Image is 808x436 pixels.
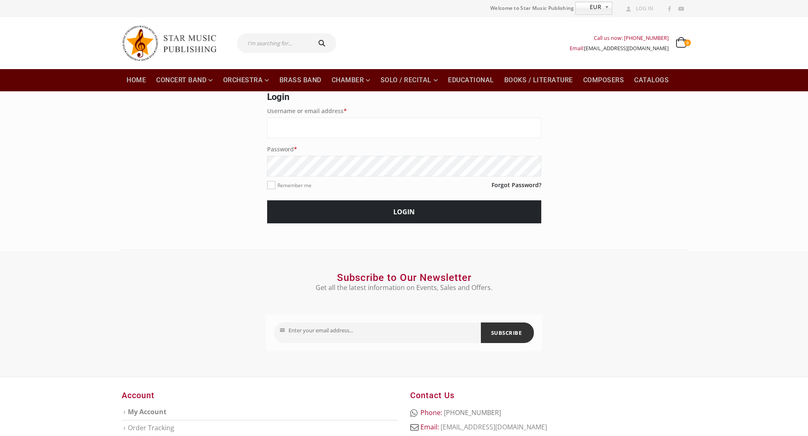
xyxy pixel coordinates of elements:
span: SUBSCRIBE [491,326,522,339]
a: Solo / Recital [376,69,443,91]
a: Orchestra [218,69,274,91]
a: Log In [623,3,653,14]
a: Facebook [664,4,675,14]
a: Composers [578,69,629,91]
a: My Account [128,407,166,416]
span: [PHONE_NUMBER] [444,408,501,417]
h3: Contact Us [410,390,686,401]
a: Educational [443,69,499,91]
a: Books / Literature [499,69,578,91]
a: Home [122,69,151,91]
button: Login [267,200,541,223]
div: Email: [570,43,669,53]
a: Youtube [676,4,686,14]
a: Forgot Password? [492,180,541,190]
img: Star Music Publishing [122,21,224,65]
a: [EMAIL_ADDRESS][DOMAIN_NAME] [441,422,547,431]
h3: Account [122,390,398,401]
label: Remember me [277,180,312,190]
a: Order Tracking [128,423,174,432]
h2: Subscribe to Our Newsletter [266,271,542,284]
a: Brass Band [275,69,326,91]
span: EUR [576,2,601,12]
a: Chamber [327,69,375,91]
h3: Login [267,91,541,103]
strong: Phone: [420,408,442,417]
button: Search [310,33,336,53]
label: Username or email address [267,106,541,116]
p: Get all the latest information on Events, Sales and Offers. [266,283,542,292]
strong: Email: [420,422,439,431]
a: Catalogs [629,69,674,91]
input: I'm searching for... [237,33,310,53]
a: Concert Band [151,69,218,91]
span: 0 [684,39,691,46]
button: SUBSCRIBE [481,322,534,343]
label: Password [267,144,541,154]
div: Call us now: [PHONE_NUMBER] [570,33,669,43]
a: [EMAIL_ADDRESS][DOMAIN_NAME] [584,45,669,52]
span: Welcome to Star Music Publishing [490,2,574,14]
